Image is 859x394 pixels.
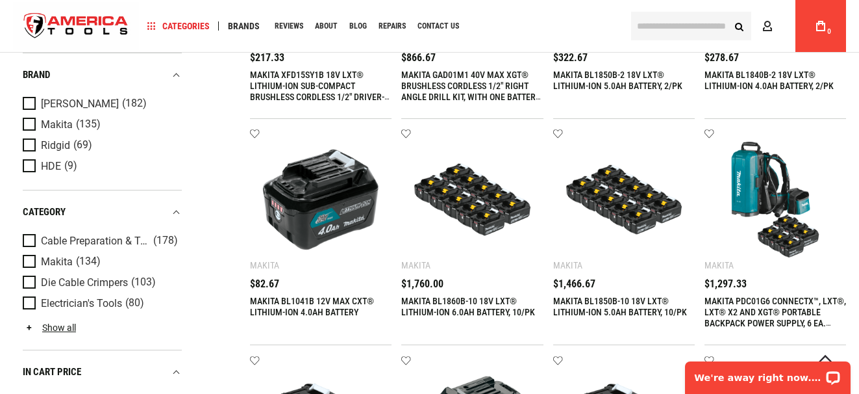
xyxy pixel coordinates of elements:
[23,96,179,111] a: [PERSON_NAME] (182)
[41,118,73,130] span: Makita
[315,22,338,30] span: About
[704,296,846,339] a: MAKITA PDC01G6 CONNECTX™, LXT®, LXT® X2 AND XGT® PORTABLE BACKPACK POWER SUPPLY, 6 EA. BL1860B BA...
[553,279,595,289] span: $1,466.67
[727,14,751,38] button: Search
[250,53,284,63] span: $217.33
[41,160,61,172] span: HDE
[263,142,379,257] img: MAKITA BL1041B 12V MAX CXT® LITHIUM-ION 4.0AH BATTERY
[379,22,406,30] span: Repairs
[13,2,139,51] img: America Tools
[343,18,373,35] a: Blog
[250,70,390,135] a: MAKITA XFD15SY1B 18V LXT® LITHIUM-ION SUB-COMPACT BRUSHLESS CORDLESS 1/2" DRIVER-DRILL KIT, 2-SPE...
[23,363,182,380] div: In cart price
[131,277,156,288] span: (103)
[553,53,588,63] span: $322.67
[76,119,101,130] span: (135)
[269,18,309,35] a: Reviews
[23,322,76,332] a: Show all
[73,140,92,151] span: (69)
[23,66,182,83] div: Brand
[553,70,682,91] a: MAKITA BL1850B-2 18V LXT® LITHIUM-ION 5.0AH BATTERY, 2/PK
[401,279,443,289] span: $1,760.00
[553,296,687,317] a: MAKITA BL1850B-10 18V LXT® LITHIUM-ION 5.0AH BATTERY, 10/PK
[827,28,831,35] span: 0
[401,260,430,270] div: Makita
[228,21,260,31] span: Brands
[309,18,343,35] a: About
[414,142,530,257] img: MAKITA BL1860B-10 18V LXT® LITHIUM-ION 6.0AH BATTERY, 10/PK
[250,260,279,270] div: Makita
[677,353,859,394] iframe: LiveChat chat widget
[41,297,122,309] span: Electrician's Tools
[250,279,279,289] span: $82.67
[704,260,734,270] div: Makita
[704,53,739,63] span: $278.67
[222,18,266,35] a: Brands
[717,142,833,257] img: MAKITA PDC01G6 CONNECTX™, LXT®, LXT® X2 AND XGT® PORTABLE BACKPACK POWER SUPPLY, 6 EA. BL1860B BA...
[76,256,101,267] span: (134)
[417,22,459,30] span: Contact Us
[41,98,119,109] span: [PERSON_NAME]
[122,98,147,109] span: (182)
[125,298,144,309] span: (80)
[23,254,179,269] a: Makita (134)
[23,233,179,248] a: Cable Preparation & Termination (178)
[401,53,436,63] span: $866.67
[704,279,747,289] span: $1,297.33
[23,159,179,173] a: HDE (9)
[704,70,834,91] a: MAKITA BL1840B-2 18V LXT® LITHIUM-ION 4.0AH BATTERY, 2/PK
[147,21,210,31] span: Categories
[13,2,139,51] a: store logo
[153,235,178,246] span: (178)
[401,70,541,113] a: MAKITA GAD01M1 40V MAX XGT® BRUSHLESS CORDLESS 1/2" RIGHT ANGLE DRILL KIT, WITH ONE BATTERY (4.0AH)
[23,275,179,289] a: Die Cable Crimpers (103)
[412,18,465,35] a: Contact Us
[41,276,128,288] span: Die Cable Crimpers
[275,22,303,30] span: Reviews
[41,235,150,246] span: Cable Preparation & Termination
[349,22,367,30] span: Blog
[250,296,374,317] a: MAKITA BL1041B 12V MAX CXT® LITHIUM-ION 4.0AH BATTERY
[373,18,412,35] a: Repairs
[64,161,77,172] span: (9)
[23,203,182,220] div: category
[142,18,216,35] a: Categories
[41,256,73,267] span: Makita
[23,117,179,131] a: Makita (135)
[401,296,535,317] a: MAKITA BL1860B-10 18V LXT® LITHIUM-ION 6.0AH BATTERY, 10/PK
[23,138,179,152] a: Ridgid (69)
[41,139,70,151] span: Ridgid
[553,260,582,270] div: Makita
[23,296,179,310] a: Electrician's Tools (80)
[566,142,682,257] img: MAKITA BL1850B-10 18V LXT® LITHIUM-ION 5.0AH BATTERY, 10/PK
